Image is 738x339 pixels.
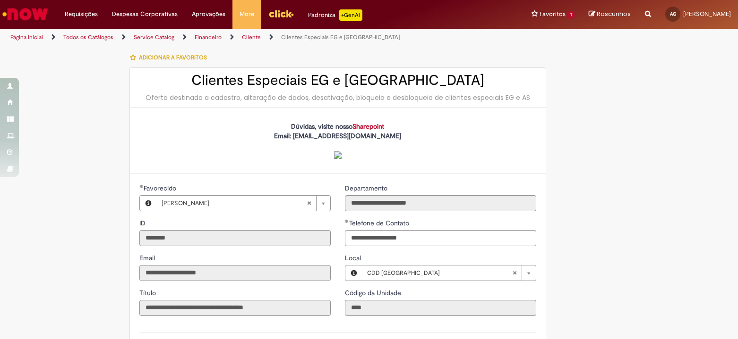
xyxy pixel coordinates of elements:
span: AG [670,11,676,17]
span: 1 [567,11,575,19]
abbr: Limpar campo Favorecido [302,196,316,211]
label: Somente leitura - Email [139,253,157,263]
input: Título [139,300,331,316]
label: Somente leitura - Departamento [345,183,389,193]
span: Obrigatório Preenchido [139,184,144,188]
button: Favorecido, Visualizar este registro Anna Clara Ferreira Garcia [140,196,157,211]
span: CDD [GEOGRAPHIC_DATA] [367,265,512,281]
span: More [240,9,254,19]
span: Necessários - Favorecido [144,184,178,192]
span: Rascunhos [597,9,631,18]
span: [PERSON_NAME] [683,10,731,18]
label: Somente leitura - Código da Unidade [345,288,403,298]
span: Aprovações [192,9,225,19]
span: [PERSON_NAME] [162,196,307,211]
a: Rascunhos [589,10,631,19]
div: Oferta destinada a cadastro, alteração de dados, desativação, bloqueio e desbloqueio de clientes ... [139,93,536,102]
a: Financeiro [195,33,222,41]
span: Somente leitura - Código da Unidade [345,289,403,297]
p: +GenAi [339,9,362,21]
span: Obrigatório Preenchido [345,219,349,223]
a: [PERSON_NAME]Limpar campo Favorecido [157,196,330,211]
button: Adicionar a Favoritos [129,48,212,67]
a: Service Catalog [134,33,174,41]
span: Despesas Corporativas [112,9,178,19]
a: CDD [GEOGRAPHIC_DATA]Limpar campo Local [362,265,536,281]
a: Clientes Especiais EG e [GEOGRAPHIC_DATA] [281,33,400,41]
span: Telefone de Contato [349,219,411,227]
a: Todos os Catálogos [63,33,113,41]
span: Adicionar a Favoritos [139,54,207,61]
img: sys_attachment.do [334,151,342,159]
ul: Trilhas de página [7,29,485,46]
abbr: Limpar campo Local [507,265,522,281]
strong: Dúvidas, visite nosso [291,122,384,131]
input: Departamento [345,195,536,211]
span: Local [345,254,363,262]
input: ID [139,230,331,246]
input: Código da Unidade [345,300,536,316]
a: Sharepoint [352,122,384,131]
a: Cliente [242,33,261,41]
img: click_logo_yellow_360x200.png [268,7,294,21]
a: Página inicial [10,33,43,41]
label: Somente leitura - ID [139,218,147,228]
strong: Email: [EMAIL_ADDRESS][DOMAIN_NAME] [274,132,401,159]
label: Somente leitura - Título [139,288,158,298]
h2: Clientes Especiais EG e [GEOGRAPHIC_DATA] [139,73,536,88]
div: Padroniza [308,9,362,21]
span: Requisições [65,9,98,19]
span: Favoritos [540,9,566,19]
span: Somente leitura - Título [139,289,158,297]
input: Telefone de Contato [345,230,536,246]
button: Local, Visualizar este registro CDD Brasília [345,265,362,281]
img: ServiceNow [1,5,50,24]
input: Email [139,265,331,281]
